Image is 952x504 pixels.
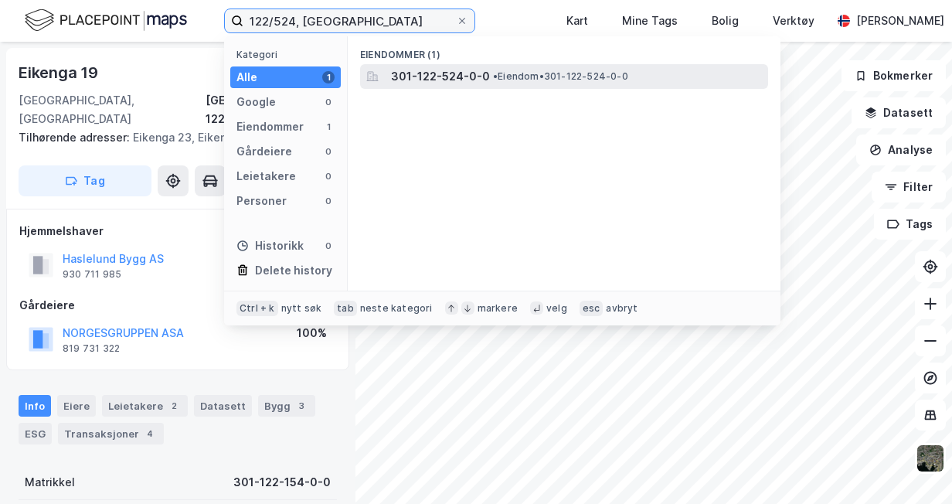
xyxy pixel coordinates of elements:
[166,398,182,414] div: 2
[236,142,292,161] div: Gårdeiere
[19,60,101,85] div: Eikenga 19
[206,91,337,128] div: [GEOGRAPHIC_DATA], 122/154
[493,70,498,82] span: •
[194,395,252,417] div: Datasett
[322,195,335,207] div: 0
[322,96,335,108] div: 0
[773,12,814,30] div: Verktøy
[875,430,952,504] iframe: Chat Widget
[493,70,628,83] span: Eiendom • 301-122-524-0-0
[25,473,75,492] div: Matrikkel
[236,117,304,136] div: Eiendommer
[856,12,944,30] div: [PERSON_NAME]
[580,301,603,316] div: esc
[348,36,780,64] div: Eiendommer (1)
[322,145,335,158] div: 0
[622,12,678,30] div: Mine Tags
[546,302,567,315] div: velg
[297,324,327,342] div: 100%
[19,423,52,444] div: ESG
[872,172,946,203] button: Filter
[322,71,335,83] div: 1
[856,135,946,165] button: Analyse
[281,302,322,315] div: nytt søk
[19,222,336,240] div: Hjemmelshaver
[294,398,309,414] div: 3
[19,165,151,196] button: Tag
[255,261,332,280] div: Delete history
[841,60,946,91] button: Bokmerker
[236,192,287,210] div: Personer
[233,473,331,492] div: 301-122-154-0-0
[19,296,336,315] div: Gårdeiere
[712,12,739,30] div: Bolig
[236,301,278,316] div: Ctrl + k
[63,268,121,281] div: 930 711 985
[236,167,296,186] div: Leietakere
[236,68,257,87] div: Alle
[142,426,158,441] div: 4
[243,9,456,32] input: Søk på adresse, matrikkel, gårdeiere, leietakere eller personer
[236,237,304,255] div: Historikk
[334,301,357,316] div: tab
[391,67,490,86] span: 301-122-524-0-0
[322,240,335,252] div: 0
[258,395,315,417] div: Bygg
[57,395,96,417] div: Eiere
[852,97,946,128] button: Datasett
[874,209,946,240] button: Tags
[322,170,335,182] div: 0
[19,131,133,144] span: Tilhørende adresser:
[360,302,433,315] div: neste kategori
[58,423,164,444] div: Transaksjoner
[875,430,952,504] div: Kontrollprogram for chat
[25,7,187,34] img: logo.f888ab2527a4732fd821a326f86c7f29.svg
[19,91,206,128] div: [GEOGRAPHIC_DATA], [GEOGRAPHIC_DATA]
[19,395,51,417] div: Info
[63,342,120,355] div: 819 731 322
[236,49,341,60] div: Kategori
[478,302,518,315] div: markere
[102,395,188,417] div: Leietakere
[606,302,637,315] div: avbryt
[19,128,325,147] div: Eikenga 23, Eikenga 21
[236,93,276,111] div: Google
[322,121,335,133] div: 1
[566,12,588,30] div: Kart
